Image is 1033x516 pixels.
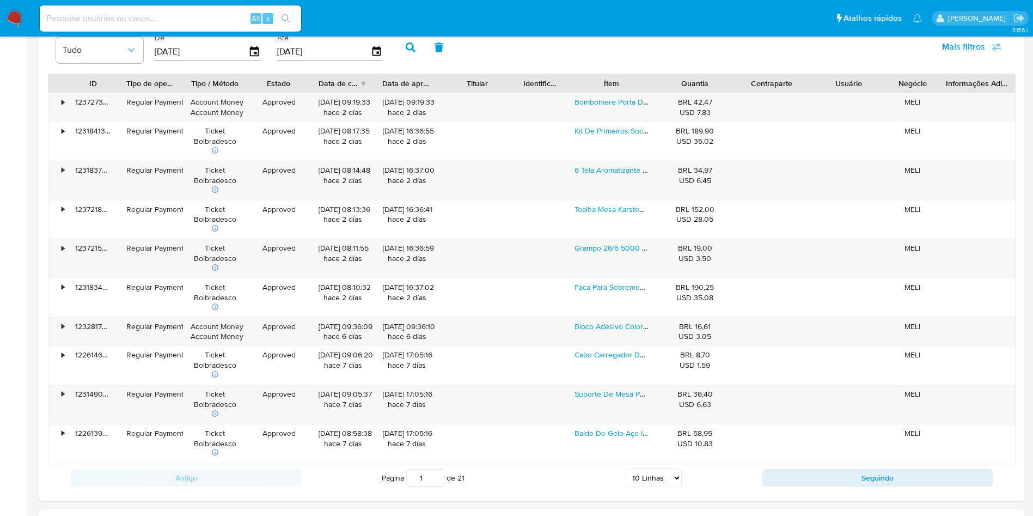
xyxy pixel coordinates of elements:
a: Notificações [913,14,922,23]
span: Atalhos rápidos [843,13,902,24]
a: Sair [1013,13,1025,24]
p: magno.ferreira@mercadopago.com.br [948,13,1010,23]
input: Pesquise usuários ou casos... [40,11,301,26]
span: Alt [252,13,260,23]
span: 3.156.1 [1012,26,1028,34]
span: s [266,13,270,23]
button: search-icon [274,11,297,26]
